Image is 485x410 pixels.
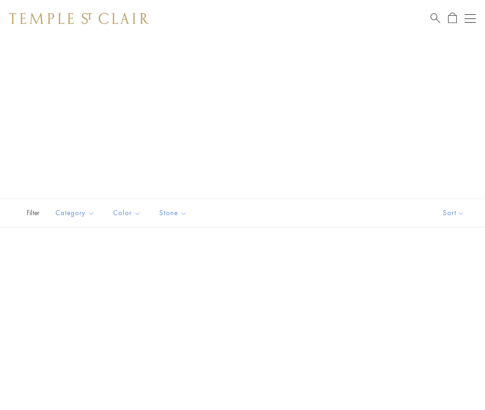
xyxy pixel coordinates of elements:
[106,203,148,223] button: Color
[465,13,476,24] button: Open navigation
[9,13,149,24] img: Temple St. Clair
[48,203,102,223] button: Category
[448,12,457,24] a: Open Shopping Bag
[152,203,194,223] button: Stone
[109,207,148,219] span: Color
[155,207,194,219] span: Stone
[430,12,440,24] a: Search
[422,199,485,227] button: Show sort by
[51,207,102,219] span: Category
